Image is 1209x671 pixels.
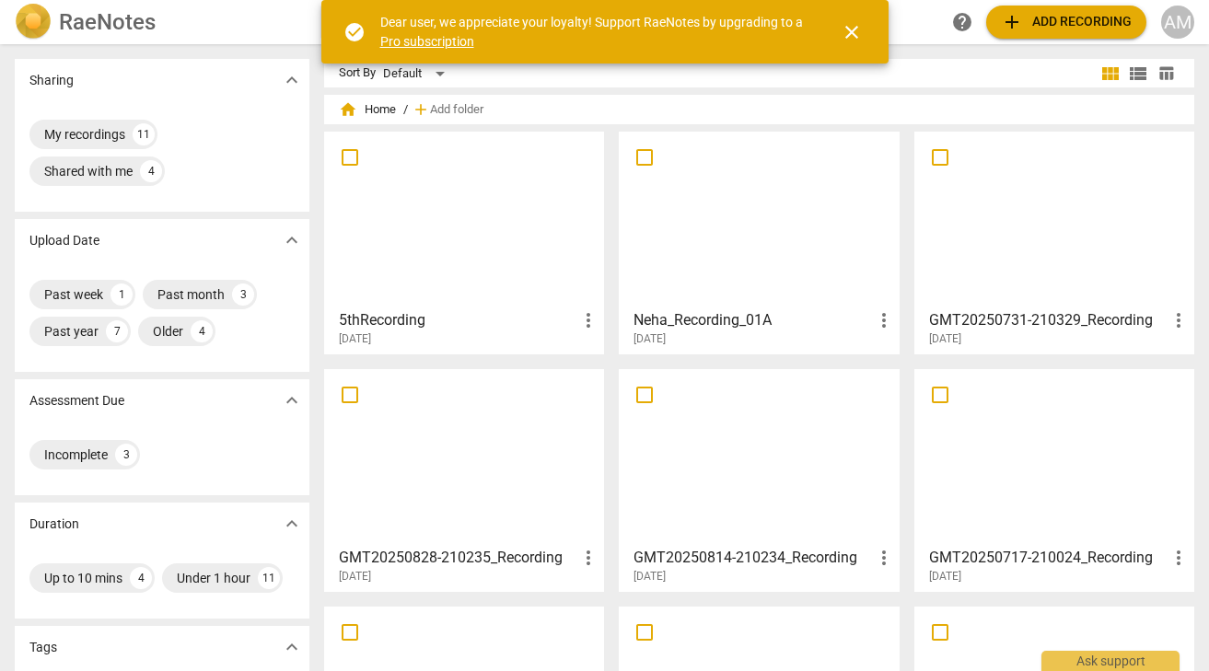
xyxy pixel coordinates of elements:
div: 4 [191,320,213,342]
span: help [951,11,973,33]
a: GMT20250828-210235_Recording[DATE] [331,376,598,584]
button: Table view [1152,60,1180,87]
span: expand_more [281,389,303,411]
span: more_vert [577,547,599,569]
div: 11 [258,567,280,589]
span: more_vert [873,547,895,569]
span: [DATE] [929,331,961,347]
button: Show more [278,66,306,94]
button: List view [1124,60,1152,87]
button: Close [830,10,874,54]
span: / [403,103,408,117]
button: Upload [986,6,1146,39]
button: Show more [278,387,306,414]
div: 4 [140,160,162,182]
div: 1 [110,283,133,306]
span: expand_more [281,636,303,658]
span: more_vert [873,309,895,331]
div: 11 [133,123,155,145]
div: Past year [44,322,99,341]
h3: Neha_Recording_01A [634,309,872,331]
div: Incomplete [44,445,108,464]
span: more_vert [1168,547,1190,569]
span: expand_more [281,69,303,91]
div: 7 [106,320,128,342]
button: Show more [278,226,306,254]
span: more_vert [1168,309,1190,331]
button: AM [1161,6,1194,39]
span: [DATE] [634,331,666,347]
button: Show more [278,633,306,661]
div: Sort By [339,66,376,80]
div: My recordings [44,125,125,144]
span: Add folder [430,103,483,117]
span: more_vert [577,309,599,331]
span: [DATE] [929,569,961,584]
button: Show more [278,510,306,538]
button: Tile view [1097,60,1124,87]
a: Pro subscription [380,34,474,49]
div: Older [153,322,183,341]
a: Neha_Recording_01A[DATE] [625,138,892,346]
h2: RaeNotes [59,9,156,35]
div: 3 [232,283,254,306]
p: Tags [29,638,57,657]
a: GMT20250731-210329_Recording[DATE] [921,138,1188,346]
div: Shared with me [44,162,133,180]
div: 4 [130,567,152,589]
span: [DATE] [339,569,371,584]
span: [DATE] [634,569,666,584]
a: GMT20250717-210024_Recording[DATE] [921,376,1188,584]
h3: GMT20250828-210235_Recording [339,547,577,569]
div: Under 1 hour [177,569,250,587]
div: Up to 10 mins [44,569,122,587]
div: Past month [157,285,225,304]
img: Logo [15,4,52,40]
span: view_list [1127,63,1149,85]
a: Help [946,6,979,39]
span: add [1001,11,1023,33]
p: Assessment Due [29,391,124,411]
h3: GMT20250717-210024_Recording [929,547,1168,569]
span: home [339,100,357,119]
span: add [412,100,430,119]
a: 5thRecording[DATE] [331,138,598,346]
span: Add recording [1001,11,1132,33]
span: check_circle [343,21,366,43]
span: view_module [1099,63,1122,85]
p: Duration [29,515,79,534]
a: LogoRaeNotes [15,4,306,40]
span: [DATE] [339,331,371,347]
h3: GMT20250731-210329_Recording [929,309,1168,331]
span: expand_more [281,229,303,251]
h3: 5thRecording [339,309,577,331]
div: Default [383,59,451,88]
h3: GMT20250814-210234_Recording [634,547,872,569]
span: close [841,21,863,43]
p: Sharing [29,71,74,90]
span: Home [339,100,396,119]
span: table_chart [1157,64,1175,82]
div: Past week [44,285,103,304]
span: expand_more [281,513,303,535]
p: Upload Date [29,231,99,250]
div: 3 [115,444,137,466]
div: Dear user, we appreciate your loyalty! Support RaeNotes by upgrading to a [380,13,808,51]
div: Ask support [1041,651,1180,671]
a: GMT20250814-210234_Recording[DATE] [625,376,892,584]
